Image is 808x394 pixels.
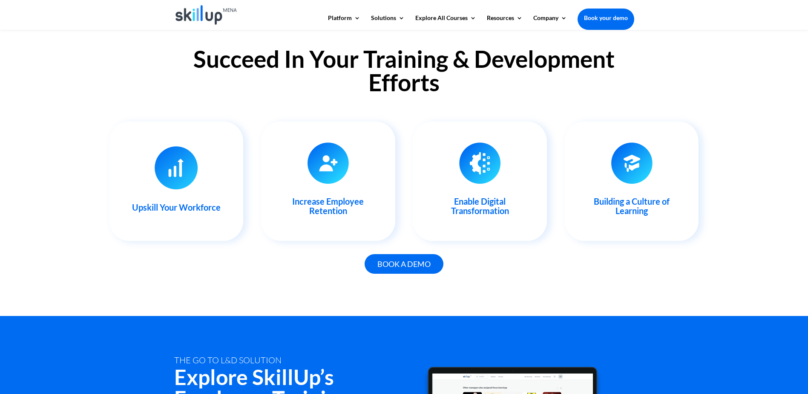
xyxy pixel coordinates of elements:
img: learning management system - Skillup [308,142,349,184]
h3: Building a Culture of Learning [578,197,685,220]
img: custom content - Skillup [155,146,198,190]
h3: Enable Digital Transformation [426,197,533,220]
h2: Succeed In Your Training & Development Efforts [174,47,634,98]
a: Platform [328,15,360,29]
h3: Upskill Your Workforce [123,203,230,216]
a: Book your demo [578,9,634,27]
a: Book a demo [365,254,443,274]
img: L&D Journey - Skillup [611,142,653,184]
a: Resources [487,15,523,29]
img: Skillup Mena [175,5,237,25]
a: Solutions [371,15,405,29]
div: tHE GO TO L&D SOLUTION [174,355,391,365]
iframe: Chat Widget [666,302,808,394]
img: L&D Journey - Skillup [459,142,500,184]
h3: Increase Employee Retention [275,197,382,220]
a: Company [533,15,567,29]
a: Explore All Courses [415,15,476,29]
